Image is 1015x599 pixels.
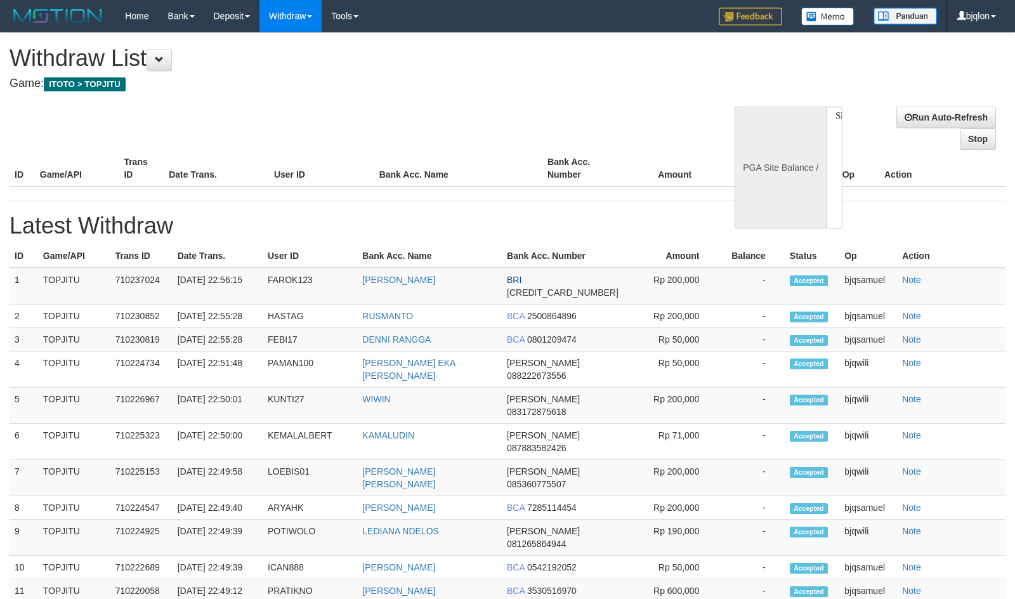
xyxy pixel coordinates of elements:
[263,328,357,352] td: FEBI17
[269,150,374,187] th: User ID
[110,244,173,268] th: Trans ID
[173,244,263,268] th: Date Trans.
[640,496,718,520] td: Rp 200,000
[38,268,110,305] td: TOPJITU
[10,46,664,71] h1: Withdraw List
[38,460,110,496] td: TOPJITU
[839,388,897,424] td: bjqwili
[542,150,627,187] th: Bank Acc. Number
[801,8,855,25] img: Button%20Memo.svg
[263,496,357,520] td: ARYAHK
[164,150,269,187] th: Date Trans.
[362,334,431,345] a: DENNI RANGGA
[362,503,435,513] a: [PERSON_NAME]
[362,358,455,381] a: [PERSON_NAME] EKA [PERSON_NAME]
[38,244,110,268] th: Game/API
[527,334,577,345] span: 0801209474
[527,562,577,572] span: 0542192052
[790,359,828,369] span: Accepted
[902,586,921,596] a: Note
[10,496,38,520] td: 8
[507,466,580,477] span: [PERSON_NAME]
[110,496,173,520] td: 710224547
[357,244,502,268] th: Bank Acc. Name
[263,424,357,460] td: KEMALALBERT
[173,352,263,388] td: [DATE] 22:51:48
[507,539,566,549] span: 081265864944
[896,107,996,128] a: Run Auto-Refresh
[718,388,784,424] td: -
[10,268,38,305] td: 1
[362,311,413,321] a: RUSMANTO
[790,527,828,537] span: Accepted
[263,244,357,268] th: User ID
[173,520,263,556] td: [DATE] 22:49:39
[38,328,110,352] td: TOPJITU
[10,244,38,268] th: ID
[527,586,577,596] span: 3530516970
[10,460,38,496] td: 7
[110,556,173,579] td: 710222689
[790,431,828,442] span: Accepted
[502,244,640,268] th: Bank Acc. Number
[173,305,263,328] td: [DATE] 22:55:28
[10,388,38,424] td: 5
[507,443,566,453] span: 087883582426
[374,150,542,187] th: Bank Acc. Name
[263,520,357,556] td: POTIWOLO
[173,328,263,352] td: [DATE] 22:55:28
[38,496,110,520] td: TOPJITU
[640,460,718,496] td: Rp 200,000
[38,520,110,556] td: TOPJITU
[110,305,173,328] td: 710230852
[263,352,357,388] td: PAMAN100
[902,562,921,572] a: Note
[507,407,566,417] span: 083172875618
[362,562,435,572] a: [PERSON_NAME]
[110,352,173,388] td: 710224734
[839,496,897,520] td: bjqsamuel
[263,460,357,496] td: LOEBIS01
[640,244,718,268] th: Amount
[119,150,164,187] th: Trans ID
[507,371,566,381] span: 088222673556
[263,268,357,305] td: FAROK123
[527,311,577,321] span: 2500864896
[839,460,897,496] td: bjqwili
[790,335,828,346] span: Accepted
[362,394,390,404] a: WIWIN
[362,526,439,536] a: LEDIANA NDELOS
[10,150,35,187] th: ID
[874,8,937,25] img: panduan.png
[110,424,173,460] td: 710225323
[507,311,525,321] span: BCA
[640,352,718,388] td: Rp 50,000
[839,556,897,579] td: bjqsamuel
[110,388,173,424] td: 710226967
[173,496,263,520] td: [DATE] 22:49:40
[110,460,173,496] td: 710225153
[507,430,580,440] span: [PERSON_NAME]
[507,358,580,368] span: [PERSON_NAME]
[507,334,525,345] span: BCA
[362,275,435,285] a: [PERSON_NAME]
[10,520,38,556] td: 9
[902,430,921,440] a: Note
[640,556,718,579] td: Rp 50,000
[902,394,921,404] a: Note
[718,556,784,579] td: -
[10,305,38,328] td: 2
[527,503,577,513] span: 7285114454
[507,562,525,572] span: BCA
[839,328,897,352] td: bjqsamuel
[110,520,173,556] td: 710224925
[839,424,897,460] td: bjqwili
[902,311,921,321] a: Note
[902,503,921,513] a: Note
[837,150,879,187] th: Op
[362,586,435,596] a: [PERSON_NAME]
[839,352,897,388] td: bjqwili
[627,150,711,187] th: Amount
[38,424,110,460] td: TOPJITU
[718,328,784,352] td: -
